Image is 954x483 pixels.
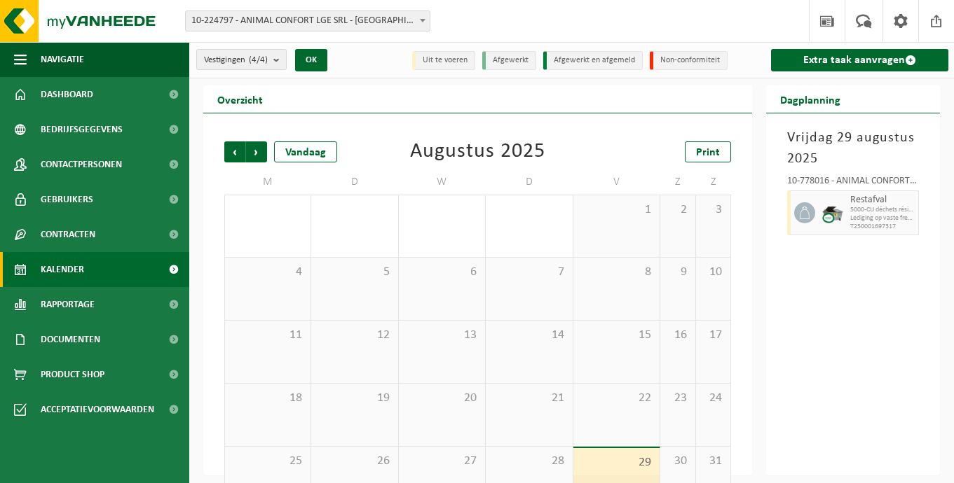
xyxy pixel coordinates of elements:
span: 14 [493,328,565,343]
h2: Dagplanning [766,85,854,113]
td: Z [696,169,732,195]
span: 9 [667,265,688,280]
td: Z [660,169,696,195]
img: WB-5000-CU [822,202,843,223]
span: 10 [703,265,724,280]
span: 23 [667,391,688,406]
span: Navigatie [41,42,84,77]
span: Bedrijfsgegevens [41,112,123,147]
td: D [486,169,573,195]
li: Non-conformiteit [650,51,728,70]
span: 10-224797 - ANIMAL CONFORT LGE SRL - LONCIN [185,10,430,31]
td: D [311,169,398,195]
span: 7 [493,265,565,280]
span: 20 [406,391,478,406]
span: T250001697317 [850,223,915,231]
span: 22 [580,391,653,406]
span: Restafval [850,195,915,206]
count: (4/4) [249,55,268,64]
td: M [224,169,311,195]
td: W [399,169,486,195]
span: Dashboard [41,77,93,112]
span: 31 [703,454,724,469]
div: 10-778016 - ANIMAL CONFORT SRL - ANIMAL LOISIR - BARCHON [787,176,919,190]
span: 11 [232,328,304,343]
h2: Overzicht [203,85,277,113]
li: Uit te voeren [412,51,475,70]
span: 12 [318,328,390,343]
span: 19 [318,391,390,406]
span: 24 [703,391,724,406]
span: Vorige [224,141,245,162]
span: 15 [580,328,653,343]
button: Vestigingen(4/4) [196,49,287,70]
span: 13 [406,328,478,343]
span: 8 [580,265,653,280]
span: 25 [232,454,304,469]
div: Augustus 2025 [410,141,545,162]
span: Rapportage [41,287,95,322]
span: Gebruikers [41,182,93,217]
span: 3 [703,202,724,218]
td: V [573,169,660,195]
span: 5000-CU déchets résiduels [850,206,915,214]
span: 10-224797 - ANIMAL CONFORT LGE SRL - LONCIN [186,11,430,31]
span: Contactpersonen [41,147,122,182]
span: Volgende [246,141,267,162]
div: Vandaag [274,141,337,162]
span: 28 [493,454,565,469]
span: 17 [703,328,724,343]
span: Acceptatievoorwaarden [41,392,154,427]
span: Documenten [41,322,100,357]
span: 18 [232,391,304,406]
h3: Vrijdag 29 augustus 2025 [787,127,919,169]
a: Print [685,141,731,162]
span: 26 [318,454,390,469]
span: 2 [667,202,688,218]
span: 6 [406,265,478,280]
span: 27 [406,454,478,469]
span: 21 [493,391,565,406]
span: Contracten [41,217,95,252]
span: 30 [667,454,688,469]
li: Afgewerkt [482,51,536,70]
span: Lediging op vaste frequentie [850,214,915,223]
span: Print [696,147,720,158]
span: 5 [318,265,390,280]
a: Extra taak aanvragen [771,49,948,71]
span: 29 [580,455,653,470]
li: Afgewerkt en afgemeld [543,51,643,70]
span: Kalender [41,252,84,287]
span: 16 [667,328,688,343]
span: 4 [232,265,304,280]
button: OK [295,49,327,71]
span: Product Shop [41,357,104,392]
span: Vestigingen [204,50,268,71]
span: 1 [580,202,653,218]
